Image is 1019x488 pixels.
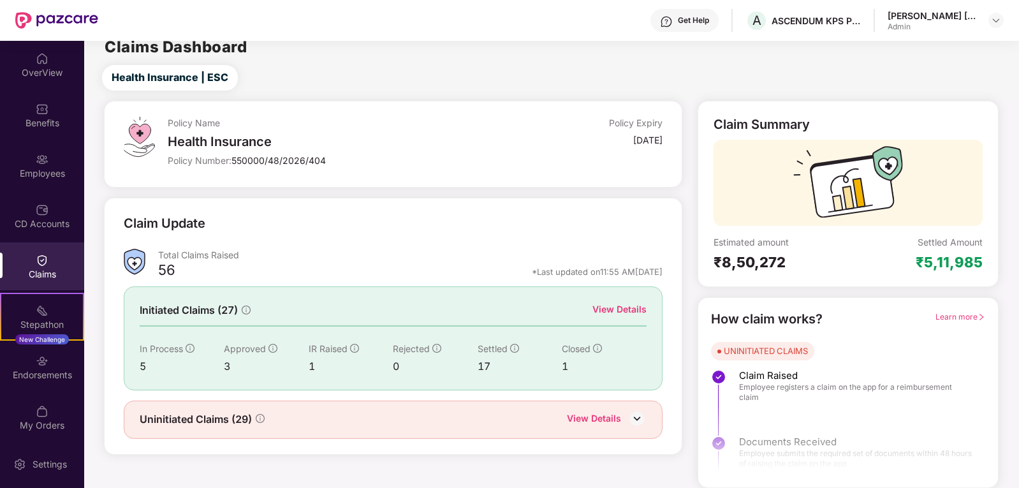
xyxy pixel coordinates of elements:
img: New Pazcare Logo [15,12,98,29]
span: info-circle [593,344,602,353]
div: ₹5,11,985 [916,253,983,271]
span: 550000/48/2026/404 [231,155,326,166]
span: Health Insurance | ESC [112,70,228,85]
span: info-circle [186,344,194,353]
div: *Last updated on 11:55 AM[DATE] [532,266,663,277]
img: svg+xml;base64,PHN2ZyBpZD0iQ2xhaW0iIHhtbG5zPSJodHRwOi8vd3d3LnczLm9yZy8yMDAwL3N2ZyIgd2lkdGg9IjIwIi... [36,254,48,267]
img: DownIcon [627,409,647,428]
div: Policy Expiry [609,117,663,129]
img: svg+xml;base64,PHN2ZyBpZD0iSGVscC0zMngzMiIgeG1sbnM9Imh0dHA6Ly93d3cudzMub3JnLzIwMDAvc3ZnIiB3aWR0aD... [660,15,673,28]
div: 5 [140,359,224,374]
div: Policy Name [168,117,497,129]
div: Claim Summary [714,117,810,132]
img: svg+xml;base64,PHN2ZyBpZD0iTXlfT3JkZXJzIiBkYXRhLW5hbWU9Ik15IE9yZGVycyIgeG1sbnM9Imh0dHA6Ly93d3cudz... [36,405,48,418]
img: svg+xml;base64,PHN2ZyBpZD0iSG9tZSIgeG1sbnM9Imh0dHA6Ly93d3cudzMub3JnLzIwMDAvc3ZnIiB3aWR0aD0iMjAiIG... [36,52,48,65]
img: svg+xml;base64,PHN2ZyB4bWxucz0iaHR0cDovL3d3dy53My5vcmcvMjAwMC9zdmciIHdpZHRoPSI0OS4zMiIgaGVpZ2h0PS... [124,117,155,157]
div: How claim works? [711,309,823,329]
button: Health Insurance | ESC [102,65,238,91]
div: Health Insurance [168,134,497,149]
img: svg+xml;base64,PHN2ZyBpZD0iRHJvcGRvd24tMzJ4MzIiIHhtbG5zPSJodHRwOi8vd3d3LnczLm9yZy8yMDAwL3N2ZyIgd2... [991,15,1001,26]
span: Approved [224,343,266,354]
div: Stepathon [1,318,83,331]
h2: Claims Dashboard [105,40,247,55]
img: svg+xml;base64,PHN2ZyBpZD0iRW5kb3JzZW1lbnRzIiB4bWxucz0iaHR0cDovL3d3dy53My5vcmcvMjAwMC9zdmciIHdpZH... [36,355,48,367]
div: 56 [158,261,175,283]
span: A [752,13,761,28]
div: Admin [888,22,977,32]
span: Initiated Claims (27) [140,302,238,318]
div: 17 [478,359,562,374]
span: info-circle [256,414,265,423]
img: svg+xml;base64,PHN2ZyBpZD0iRW1wbG95ZWVzIiB4bWxucz0iaHR0cDovL3d3dy53My5vcmcvMjAwMC9zdmciIHdpZHRoPS... [36,153,48,166]
div: 3 [224,359,308,374]
div: 1 [562,359,646,374]
span: Closed [562,343,590,354]
div: Claim Update [124,214,205,233]
span: Employee registers a claim on the app for a reimbursement claim [739,382,972,403]
div: New Challenge [15,334,69,344]
img: svg+xml;base64,PHN2ZyBpZD0iQ0RfQWNjb3VudHMiIGRhdGEtbmFtZT0iQ0QgQWNjb3VudHMiIHhtbG5zPSJodHRwOi8vd3... [36,203,48,216]
span: Uninitiated Claims (29) [140,411,252,427]
span: info-circle [510,344,519,353]
img: svg+xml;base64,PHN2ZyBpZD0iU2V0dGluZy0yMHgyMCIgeG1sbnM9Imh0dHA6Ly93d3cudzMub3JnLzIwMDAvc3ZnIiB3aW... [13,458,26,471]
div: ₹8,50,272 [714,253,848,271]
span: Settled [478,343,508,354]
img: svg+xml;base64,PHN2ZyBpZD0iQmVuZWZpdHMiIHhtbG5zPSJodHRwOi8vd3d3LnczLm9yZy8yMDAwL3N2ZyIgd2lkdGg9Ij... [36,103,48,115]
div: UNINITIATED CLAIMS [724,344,808,357]
img: ClaimsSummaryIcon [124,249,145,275]
div: View Details [592,302,647,316]
span: info-circle [432,344,441,353]
div: Settings [29,458,71,471]
div: View Details [567,411,621,428]
img: svg+xml;base64,PHN2ZyB4bWxucz0iaHR0cDovL3d3dy53My5vcmcvMjAwMC9zdmciIHdpZHRoPSIyMSIgaGVpZ2h0PSIyMC... [36,304,48,317]
span: Claim Raised [739,369,972,382]
div: ASCENDUM KPS PRIVATE LIMITED [772,15,861,27]
span: Rejected [393,343,430,354]
div: [DATE] [633,134,663,146]
span: IR Raised [309,343,348,354]
div: 0 [393,359,477,374]
span: info-circle [242,306,251,314]
div: Settled Amount [918,236,983,248]
img: svg+xml;base64,PHN2ZyBpZD0iU3RlcC1Eb25lLTMyeDMyIiB4bWxucz0iaHR0cDovL3d3dy53My5vcmcvMjAwMC9zdmciIH... [711,369,726,385]
img: svg+xml;base64,PHN2ZyB3aWR0aD0iMTcyIiBoZWlnaHQ9IjExMyIgdmlld0JveD0iMCAwIDE3MiAxMTMiIGZpbGw9Im5vbm... [793,146,903,226]
div: Policy Number: [168,154,497,166]
div: Estimated amount [714,236,848,248]
span: info-circle [268,344,277,353]
div: Get Help [678,15,709,26]
span: right [978,313,985,321]
span: Learn more [935,312,985,322]
span: info-circle [350,344,359,353]
div: [PERSON_NAME] [PERSON_NAME] [888,10,977,22]
div: Total Claims Raised [158,249,663,261]
span: In Process [140,343,183,354]
div: 1 [309,359,393,374]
